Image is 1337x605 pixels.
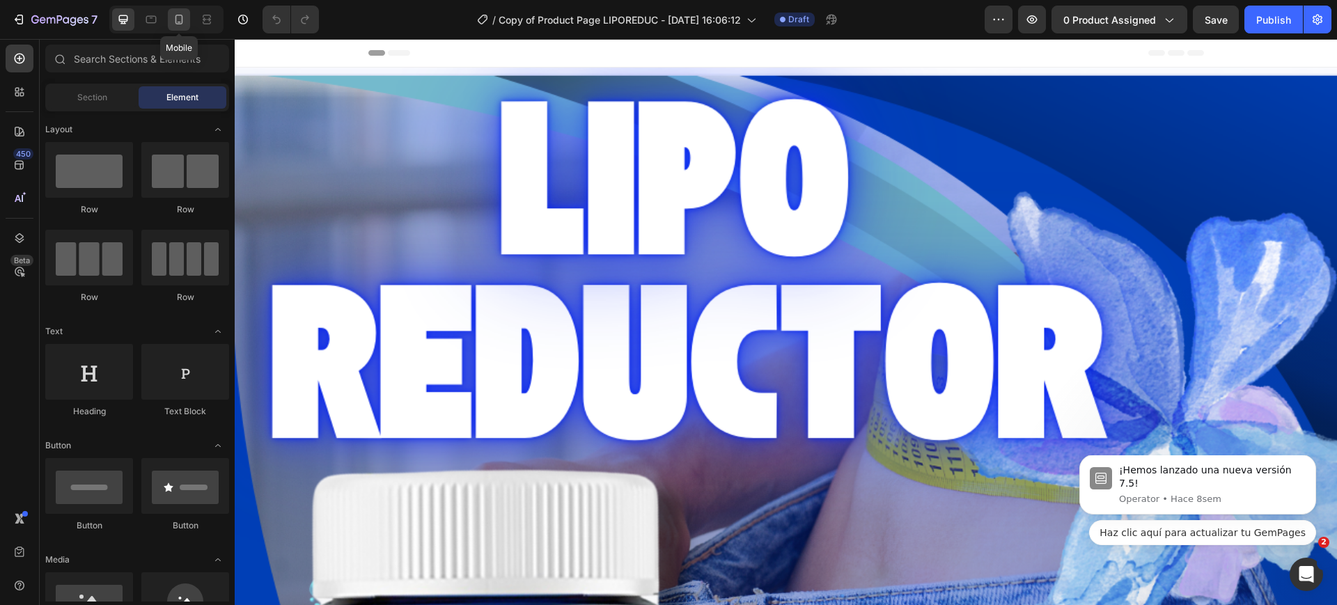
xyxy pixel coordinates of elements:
span: Toggle open [207,118,229,141]
div: Button [45,519,133,532]
div: Text Block [141,405,229,418]
span: Toggle open [207,320,229,343]
div: Quick reply options [21,65,258,90]
span: Toggle open [207,549,229,571]
div: Button [141,519,229,532]
span: Section [77,91,107,104]
button: 0 product assigned [1051,6,1187,33]
button: Quick reply: Haz clic aquí para actualizar tu GemPages [31,65,258,90]
button: Publish [1244,6,1303,33]
div: Row [141,291,229,304]
span: Toggle open [207,434,229,457]
div: Row [45,291,133,304]
span: Button [45,439,71,452]
div: Publish [1256,13,1291,27]
iframe: Design area [235,39,1337,605]
span: Copy of Product Page LIPOREDUC - [DATE] 16:06:12 [499,13,741,27]
div: Heading [45,405,133,418]
p: Message from Operator, sent Hace 8sem [61,38,247,50]
input: Search Sections & Elements [45,45,229,72]
div: Beta [10,255,33,266]
iframe: Intercom notifications mensaje [1058,455,1337,553]
span: Draft [788,13,809,26]
div: Message content [61,8,247,36]
div: Undo/Redo [263,6,319,33]
div: 450 [13,148,33,159]
button: 7 [6,6,104,33]
div: Row [141,203,229,216]
span: 0 product assigned [1063,13,1156,27]
span: Media [45,553,70,566]
span: Element [166,91,198,104]
img: Profile image for Operator [31,12,54,34]
span: 2 [1318,537,1329,548]
button: Save [1193,6,1239,33]
div: Row [45,203,133,216]
span: Save [1205,14,1228,26]
span: Text [45,325,63,338]
div: ¡Hemos lanzado una nueva versión 7.5! [61,8,247,36]
iframe: Intercom live chat [1290,558,1323,591]
span: Layout [45,123,72,136]
span: / [492,13,496,27]
p: 7 [91,11,97,28]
